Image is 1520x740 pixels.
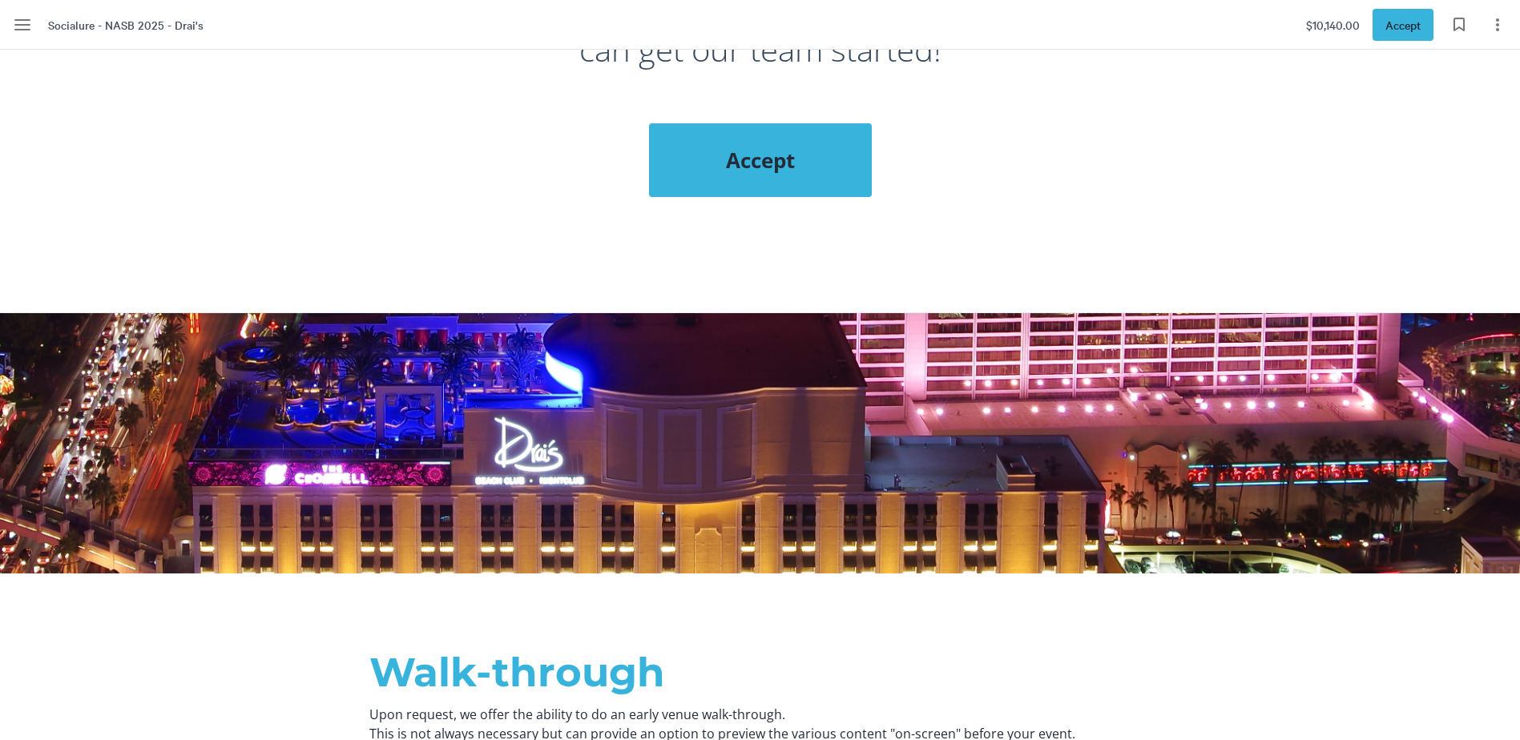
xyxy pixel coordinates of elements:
button: Menu [6,9,38,41]
span: Socialure - NASB 2025 - Drai's [48,16,204,34]
span: Walk-through [369,648,665,697]
span: $10,140.00 [1306,16,1360,34]
button: Accept [1373,9,1433,41]
span: Accept [681,146,840,175]
button: Page options [1482,9,1514,41]
span: Accept [1385,16,1421,34]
